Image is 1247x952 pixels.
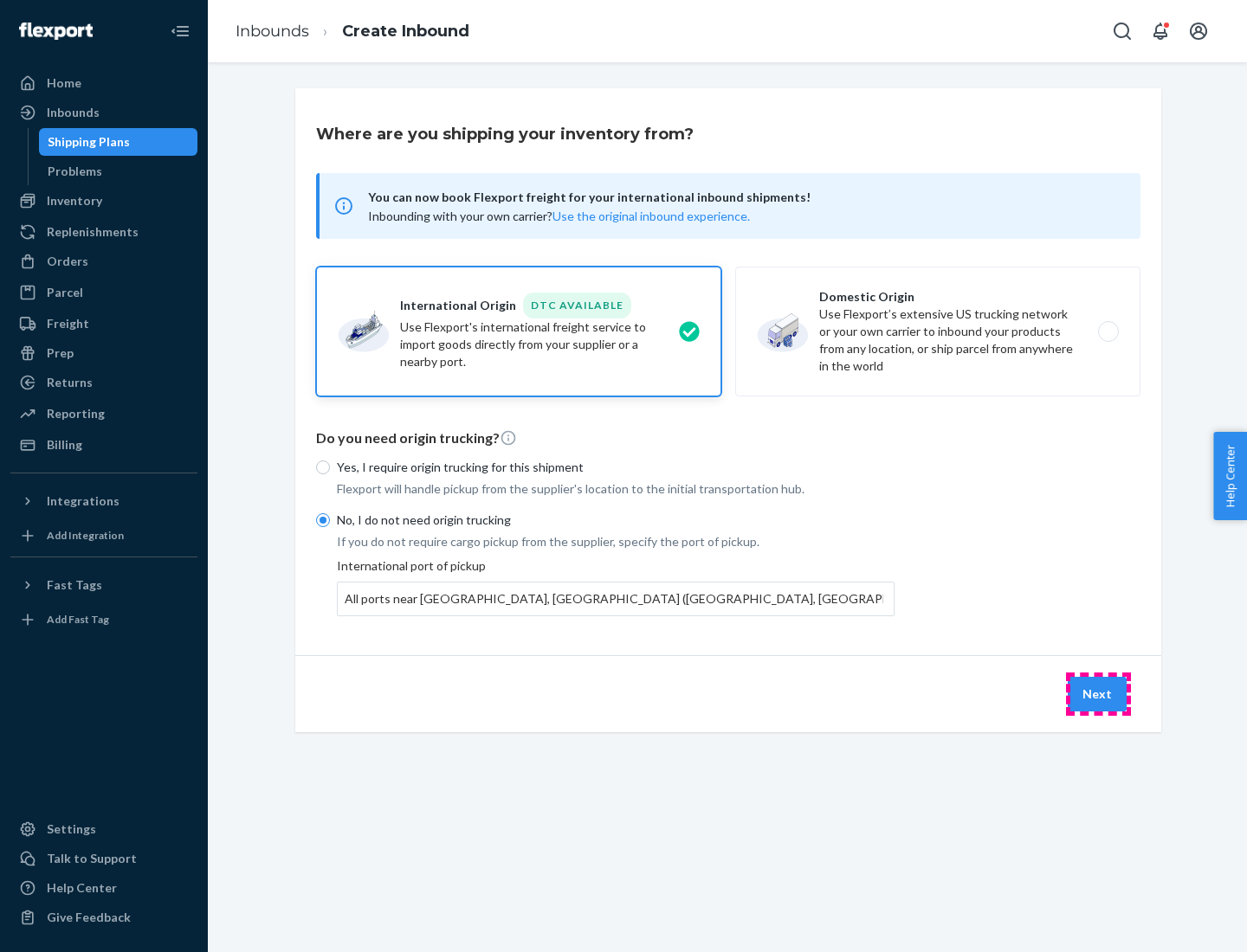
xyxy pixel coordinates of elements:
[337,480,895,498] p: Flexport will handle pickup from the supplier's location to the initial transportation hub.
[39,128,198,156] a: Shipping Plans
[47,909,131,926] div: Give Feedback
[1143,14,1178,48] button: Open notifications
[10,279,197,306] a: Parcel
[48,163,102,180] div: Problems
[48,133,130,151] div: Shipping Plans
[316,123,694,145] h3: Where are you shipping your inventory from?
[47,192,102,209] div: Inventory
[10,248,197,275] a: Orders
[39,158,198,185] a: Problems
[337,511,895,529] p: No, I do not need origin trucking
[337,459,895,476] p: Yes, I require origin trucking for this shipment
[10,815,197,843] a: Settings
[316,428,1140,448] p: Do you need origin trucking?
[47,344,74,362] div: Prep
[1105,14,1140,48] button: Open Search Box
[10,845,197,872] a: Talk to Support
[1068,677,1127,711] button: Next
[342,22,469,41] a: Create Inbound
[10,874,197,902] a: Help Center
[47,253,88,270] div: Orders
[10,522,197,550] a: Add Integration
[368,187,1120,208] span: You can now book Flexport freight for your international inbound shipments!
[47,612,109,627] div: Add Fast Tag
[1181,14,1216,48] button: Open account menu
[47,284,83,301] div: Parcel
[337,533,895,550] p: If you do not require cargo pickup from the supplier, specify the port of pickup.
[10,606,197,634] a: Add Fast Tag
[19,23,93,40] img: Flexport logo
[47,374,93,391] div: Returns
[10,339,197,367] a: Prep
[10,400,197,428] a: Reporting
[368,209,750,223] span: Inbounding with your own carrier?
[10,99,197,126] a: Inbounds
[316,513,330,527] input: No, I do not need origin trucking
[163,14,197,48] button: Close Navigation
[47,315,89,332] div: Freight
[222,6,483,57] ol: breadcrumbs
[10,369,197,396] a: Returns
[337,557,895,616] div: International port of pickup
[47,405,105,422] div: Reporting
[47,104,100,121] div: Inbounds
[10,904,197,931] button: Give Feedback
[552,208,750,225] button: Use the original inbound experience.
[10,487,197,515] button: Integrations
[47,436,82,453] div: Billing
[10,187,197,215] a: Inventory
[10,571,197,599] button: Fast Tags
[47,820,96,838] div: Settings
[47,850,137,867] div: Talk to Support
[47,576,102,594] div: Fast Tags
[47,492,120,510] div: Integrations
[10,310,197,338] a: Freight
[1213,432,1247,520] button: Help Center
[10,218,197,246] a: Replenishments
[236,22,309,41] a: Inbounds
[10,69,197,97] a: Home
[316,460,330,474] input: Yes, I require origin trucking for this shipment
[47,528,124,543] div: Add Integration
[47,879,117,897] div: Help Center
[10,431,197,459] a: Billing
[47,223,139,241] div: Replenishments
[47,74,81,92] div: Home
